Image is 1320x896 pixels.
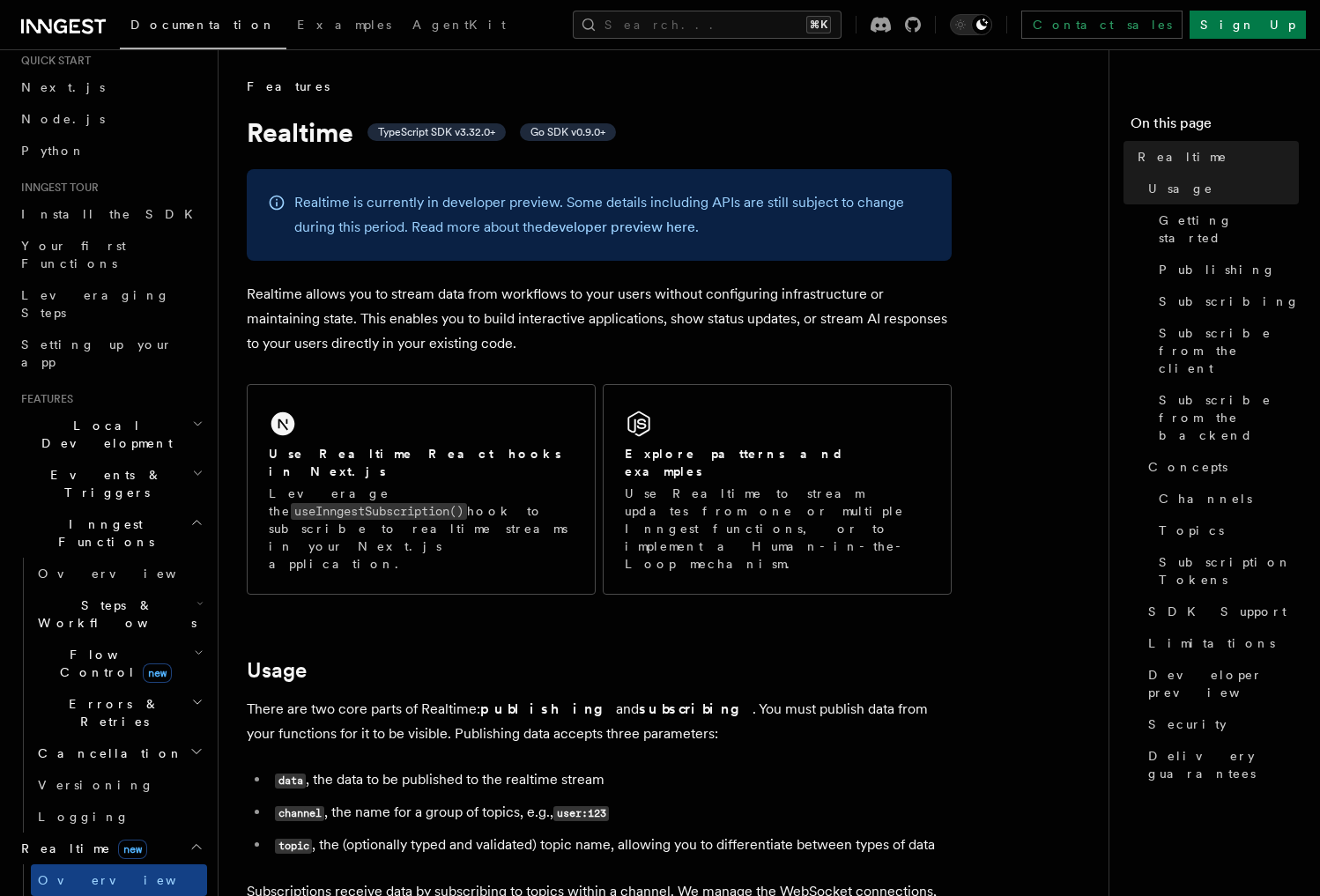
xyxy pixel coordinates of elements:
button: Search...⌘K [573,11,842,39]
a: Usage [1141,173,1299,204]
span: Next.js [21,80,105,94]
a: Security [1141,708,1299,740]
p: There are two core parts of Realtime: and . You must publish data from your functions for it to b... [247,697,952,746]
span: Limitations [1148,634,1275,652]
p: Realtime is currently in developer preview. Some details including APIs are still subject to chan... [294,190,931,240]
a: Publishing [1152,254,1299,285]
span: Leveraging Steps [21,288,170,320]
span: Subscribing [1159,292,1300,310]
span: Getting started [1159,211,1299,247]
span: Usage [1148,180,1213,197]
a: Install the SDK [14,198,207,230]
button: Cancellation [31,737,207,769]
span: Overview [38,873,219,887]
span: Security [1148,715,1227,733]
p: Realtime allows you to stream data from workflows to your users without configuring infrastructur... [247,282,952,356]
button: Steps & Workflows [31,589,207,639]
a: Overview [31,558,207,589]
span: Go SDK v0.9.0+ [530,125,605,139]
button: Realtimenew [14,833,207,864]
a: Overview [31,864,207,896]
h2: Use Realtime React hooks in Next.js [269,445,574,480]
span: SDK Support [1148,603,1287,620]
p: Leverage the hook to subscribe to realtime streams in your Next.js application. [269,485,574,573]
button: Events & Triggers [14,459,207,508]
span: Logging [38,810,130,824]
span: Publishing [1159,261,1276,278]
span: Realtime [14,840,147,857]
span: Versioning [38,778,154,792]
li: , the data to be published to the realtime stream [270,767,952,793]
a: Realtime [1131,141,1299,173]
a: AgentKit [402,5,516,48]
button: Toggle dark mode [950,14,992,35]
span: Features [247,78,330,95]
span: Topics [1159,522,1224,539]
a: Explore patterns and examplesUse Realtime to stream updates from one or multiple Inngest function... [603,384,952,595]
a: Use Realtime React hooks in Next.jsLeverage theuseInngestSubscription()hook to subscribe to realt... [247,384,596,595]
span: Your first Functions [21,239,126,270]
button: Inngest Functions [14,508,207,558]
span: Python [21,144,85,158]
a: Getting started [1152,204,1299,254]
span: Delivery guarantees [1148,747,1299,782]
span: AgentKit [412,18,506,32]
a: Developer preview [1141,659,1299,708]
span: Subscribe from the backend [1159,391,1299,444]
span: Cancellation [31,744,183,762]
li: , the name for a group of topics, e.g., [270,800,952,826]
kbd: ⌘K [806,16,831,33]
code: topic [275,839,312,854]
a: Examples [286,5,402,48]
span: Errors & Retries [31,695,191,730]
span: Channels [1159,490,1252,507]
span: Flow Control [31,646,194,681]
a: Your first Functions [14,230,207,279]
span: TypeScript SDK v3.32.0+ [378,125,495,139]
span: Documentation [130,18,276,32]
a: Setting up your app [14,329,207,378]
a: Delivery guarantees [1141,740,1299,789]
strong: publishing [480,700,616,717]
span: new [143,663,172,683]
a: Leveraging Steps [14,279,207,329]
span: Steps & Workflows [31,596,197,632]
code: data [275,774,306,789]
a: Subscribing [1152,285,1299,317]
span: Setting up your app [21,337,173,369]
a: Versioning [31,769,207,801]
a: Subscribe from the client [1152,317,1299,384]
a: Channels [1152,483,1299,515]
p: Use Realtime to stream updates from one or multiple Inngest functions, or to implement a Human-in... [625,485,930,573]
code: channel [275,806,324,821]
span: Local Development [14,417,192,452]
a: developer preview here [543,218,695,235]
h2: Explore patterns and examples [625,445,930,480]
span: Subscribe from the client [1159,324,1299,377]
span: Install the SDK [21,207,204,221]
code: useInngestSubscription() [291,503,467,520]
li: , the (optionally typed and validated) topic name, allowing you to differentiate between types of... [270,833,952,858]
a: Subscribe from the backend [1152,384,1299,451]
button: Local Development [14,410,207,459]
span: Examples [297,18,391,32]
a: Contact sales [1021,11,1183,39]
code: user:123 [553,806,609,821]
span: Features [14,392,73,406]
a: Subscription Tokens [1152,546,1299,596]
a: Concepts [1141,451,1299,483]
span: Realtime [1138,148,1227,166]
span: Events & Triggers [14,466,192,501]
a: Next.js [14,71,207,103]
span: Overview [38,566,219,581]
span: Inngest Functions [14,515,190,551]
button: Flow Controlnew [31,639,207,688]
h1: Realtime [247,116,952,148]
strong: subscribing [639,700,753,717]
span: Concepts [1148,458,1227,476]
span: Developer preview [1148,666,1299,701]
a: Logging [31,801,207,833]
div: Inngest Functions [14,558,207,833]
button: Errors & Retries [31,688,207,737]
span: Subscription Tokens [1159,553,1299,589]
